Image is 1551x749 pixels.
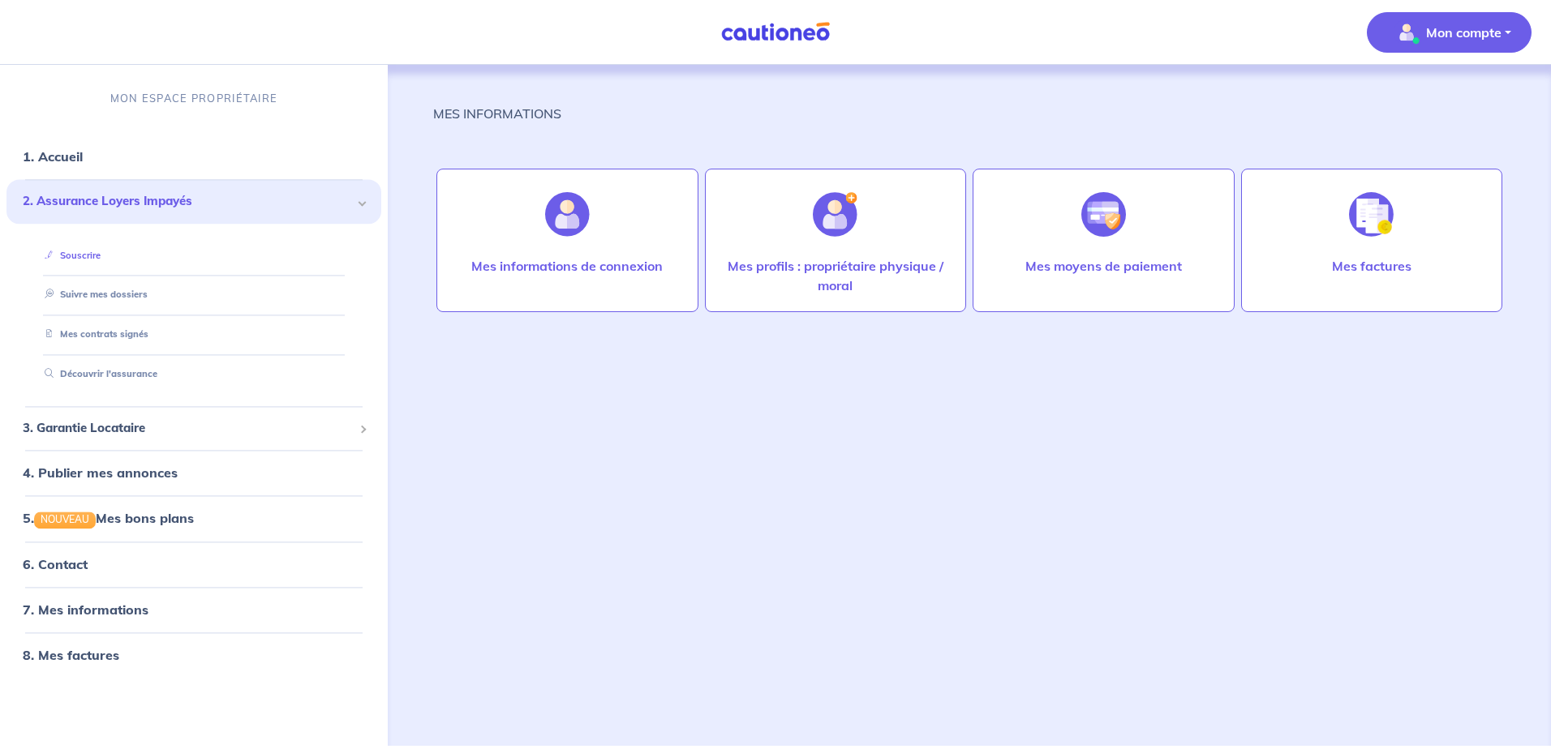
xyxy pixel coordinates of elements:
p: Mes factures [1332,256,1411,276]
p: Mes moyens de paiement [1025,256,1182,276]
span: 3. Garantie Locataire [23,419,353,438]
img: Cautioneo [715,22,836,42]
div: Mes contrats signés [26,322,362,349]
button: illu_account_valid_menu.svgMon compte [1367,12,1532,53]
a: Découvrir l'assurance [38,368,157,379]
p: MON ESPACE PROPRIÉTAIRE [110,91,277,106]
div: Découvrir l'assurance [26,361,362,387]
a: 7. Mes informations [23,601,148,618]
div: 7. Mes informations [6,593,381,626]
div: Suivre mes dossiers [26,282,362,309]
div: Souscrire [26,242,362,269]
a: Suivre mes dossiers [38,289,148,301]
div: 1. Accueil [6,141,381,173]
p: Mes profils : propriétaire physique / moral [722,256,950,295]
div: 3. Garantie Locataire [6,413,381,444]
img: illu_credit_card_no_anim.svg [1081,192,1126,237]
a: 8. Mes factures [23,647,119,663]
img: illu_account.svg [545,192,590,237]
div: 6. Contact [6,548,381,580]
a: 6. Contact [23,556,88,572]
p: Mes informations de connexion [471,256,663,276]
img: illu_account_valid_menu.svg [1394,19,1420,45]
span: 2. Assurance Loyers Impayés [23,193,353,212]
a: 1. Accueil [23,149,83,165]
a: Mes contrats signés [38,329,148,340]
img: illu_account_add.svg [813,192,857,237]
div: 4. Publier mes annonces [6,457,381,490]
a: 5.NOUVEAUMes bons plans [23,511,194,527]
div: 8. Mes factures [6,639,381,671]
p: Mon compte [1426,23,1502,42]
div: 2. Assurance Loyers Impayés [6,180,381,225]
a: Souscrire [38,250,101,261]
p: MES INFORMATIONS [433,104,561,123]
div: 5.NOUVEAUMes bons plans [6,503,381,535]
a: 4. Publier mes annonces [23,465,178,481]
img: illu_invoice.svg [1349,192,1394,237]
